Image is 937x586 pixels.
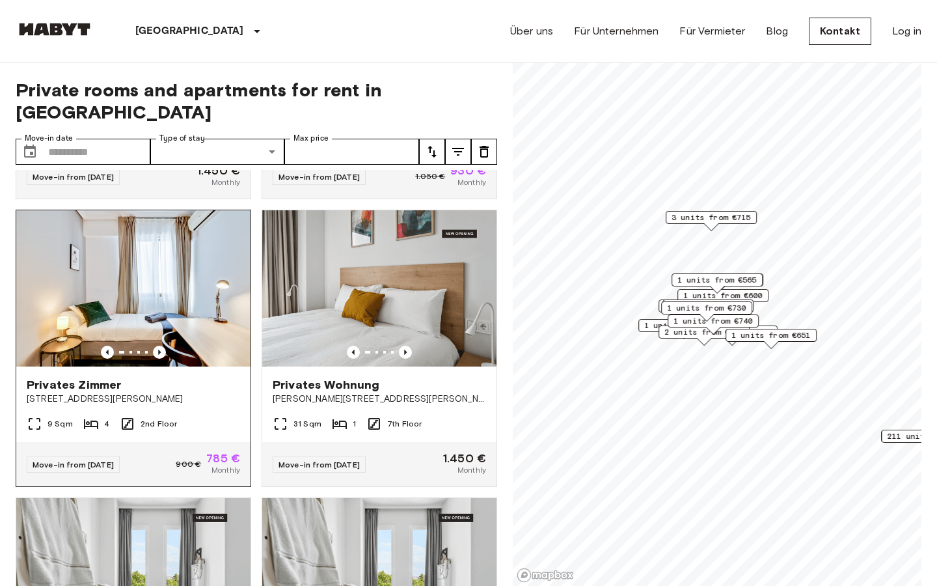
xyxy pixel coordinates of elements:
span: 900 € [176,458,201,470]
span: Monthly [457,464,486,476]
label: Move-in date [25,133,73,144]
div: Map marker [638,319,729,339]
span: 2 units from €500 [664,326,744,338]
span: 7th Floor [387,418,422,430]
span: 1 units from €600 [683,290,763,301]
button: Previous image [101,346,114,359]
div: Map marker [672,273,763,294]
span: Move-in from [DATE] [278,460,360,469]
img: Marketing picture of unit ES-15-018-001-03H [16,210,251,367]
span: 1 units from €565 [677,274,757,286]
span: Private rooms and apartments for rent in [GEOGRAPHIC_DATA] [16,79,497,123]
button: Previous image [399,346,412,359]
img: Marketing picture of unit ES-15-102-733-001 [262,210,496,367]
span: 1 units from €730 [667,302,746,314]
a: Marketing picture of unit ES-15-018-001-03HPrevious imagePrevious imagePrivates Zimmer[STREET_ADD... [16,210,251,487]
span: 3 units from €715 [672,212,751,223]
p: [GEOGRAPHIC_DATA] [135,23,244,39]
span: 1 [353,418,356,430]
a: Für Unternehmen [574,23,659,39]
button: tune [419,139,445,165]
div: Map marker [662,300,754,320]
span: 1 units from €750 [644,320,724,331]
span: Move-in from [DATE] [278,172,360,182]
span: 1 units from €651 [731,329,811,341]
a: Kontakt [809,18,871,45]
button: tune [445,139,471,165]
span: 1 units from €515 [668,300,748,312]
a: Mapbox logo [517,568,574,583]
span: 9 Sqm [48,418,73,430]
span: 1.450 € [443,453,486,464]
span: [STREET_ADDRESS][PERSON_NAME] [27,393,240,406]
span: [PERSON_NAME][STREET_ADDRESS][PERSON_NAME][PERSON_NAME] [273,393,486,406]
a: Über uns [510,23,553,39]
span: Move-in from [DATE] [33,460,114,469]
span: Move-in from [DATE] [33,172,114,182]
span: 1.050 € [415,171,445,182]
a: Log in [892,23,921,39]
span: 785 € [206,453,240,464]
span: Monthly [211,176,240,188]
button: Choose date [17,139,43,165]
button: Previous image [347,346,360,359]
span: 31 Sqm [293,418,321,430]
span: 2nd Floor [141,418,177,430]
span: 930 € [450,165,486,176]
span: Monthly [211,464,240,476]
img: Habyt [16,23,94,36]
span: 1.450 € [197,165,240,176]
label: Type of stay [159,133,205,144]
span: Privates Wohnung [273,377,379,393]
span: 4 [104,418,109,430]
span: Monthly [457,176,486,188]
div: Map marker [661,301,752,322]
div: Map marker [659,300,750,320]
a: Blog [766,23,788,39]
span: 1 units from €740 [673,315,753,327]
div: Map marker [666,211,757,231]
div: Map marker [726,329,817,349]
a: Marketing picture of unit ES-15-102-733-001Previous imagePrevious imagePrivates Wohnung[PERSON_NA... [262,210,497,487]
a: Für Vermieter [679,23,745,39]
label: Max price [293,133,329,144]
button: tune [471,139,497,165]
span: Privates Zimmer [27,377,121,393]
div: Map marker [659,326,750,346]
button: Previous image [153,346,166,359]
div: Map marker [668,314,759,335]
